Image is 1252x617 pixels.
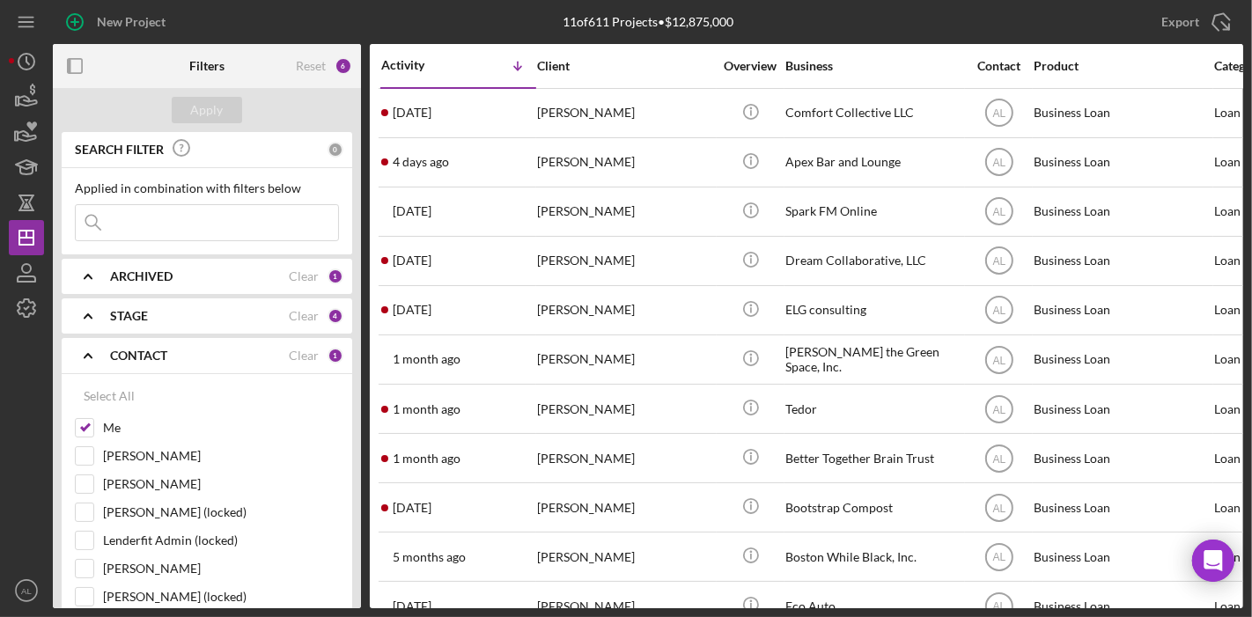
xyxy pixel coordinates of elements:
button: AL [9,573,44,608]
button: Apply [172,97,242,123]
div: Clear [289,309,319,323]
div: 0 [328,142,343,158]
text: AL [992,157,1005,169]
div: Better Together Brain Trust [785,435,961,481]
button: New Project [53,4,183,40]
time: 2025-08-22 15:50 [393,155,449,169]
div: Business Loan [1034,386,1210,432]
div: 1 [328,348,343,364]
div: [PERSON_NAME] [537,484,713,531]
div: [PERSON_NAME] [537,188,713,235]
div: Business [785,59,961,73]
b: CONTACT [110,349,167,363]
div: Business Loan [1034,238,1210,284]
div: Business Loan [1034,287,1210,334]
button: Select All [75,378,144,414]
text: AL [992,601,1005,613]
b: SEARCH FILTER [75,143,164,157]
div: Open Intercom Messenger [1192,540,1234,582]
text: AL [21,586,32,596]
div: [PERSON_NAME] [537,238,713,284]
div: [PERSON_NAME] the Green Space, Inc. [785,336,961,383]
time: 2025-07-09 02:23 [393,501,431,515]
time: 2025-08-15 19:57 [393,253,431,268]
text: AL [992,255,1005,268]
b: Filters [189,59,225,73]
div: [PERSON_NAME] [537,90,713,136]
time: 2025-07-16 14:22 [393,452,460,466]
text: AL [992,502,1005,514]
div: New Project [97,4,166,40]
div: 1 [328,268,343,284]
div: Applied in combination with filters below [75,181,339,195]
div: Activity [381,58,459,72]
div: Select All [84,378,135,414]
label: Lenderfit Admin (locked) [103,532,339,549]
div: [PERSON_NAME] [537,287,713,334]
label: [PERSON_NAME] [103,560,339,577]
b: STAGE [110,309,148,323]
div: 4 [328,308,343,324]
time: 2024-12-11 16:27 [393,599,431,613]
div: 11 of 611 Projects • $12,875,000 [563,15,733,29]
div: Contact [966,59,1032,73]
div: Business Loan [1034,90,1210,136]
b: ARCHIVED [110,269,173,283]
div: Apex Bar and Lounge [785,139,961,186]
div: 6 [335,57,352,75]
label: [PERSON_NAME] (locked) [103,588,339,606]
div: Overview [718,59,784,73]
text: AL [992,354,1005,366]
div: Business Loan [1034,336,1210,383]
time: 2025-07-18 20:11 [393,402,460,416]
div: Clear [289,269,319,283]
div: Business Loan [1034,188,1210,235]
label: [PERSON_NAME] [103,475,339,493]
div: [PERSON_NAME] [537,533,713,580]
div: Client [537,59,713,73]
time: 2025-08-11 18:32 [393,303,431,317]
div: [PERSON_NAME] [537,336,713,383]
div: [PERSON_NAME] [537,435,713,481]
text: AL [992,551,1005,563]
div: Clear [289,349,319,363]
div: Boston While Black, Inc. [785,533,961,580]
div: Business Loan [1034,435,1210,481]
div: ELG consulting [785,287,961,334]
div: Bootstrap Compost [785,484,961,531]
text: AL [992,305,1005,317]
div: Dream Collaborative, LLC [785,238,961,284]
text: AL [992,107,1005,120]
div: Apply [191,97,224,123]
div: Tedor [785,386,961,432]
div: Business Loan [1034,533,1210,580]
label: [PERSON_NAME] (locked) [103,503,339,521]
label: Me [103,419,339,437]
button: Export [1144,4,1243,40]
div: Export [1161,4,1199,40]
time: 2025-08-25 03:40 [393,106,431,120]
div: Business Loan [1034,139,1210,186]
div: Product [1034,59,1210,73]
div: [PERSON_NAME] [537,386,713,432]
div: Comfort Collective LLC [785,90,961,136]
text: AL [992,403,1005,415]
text: AL [992,452,1005,465]
div: Business Loan [1034,484,1210,531]
div: [PERSON_NAME] [537,139,713,186]
time: 2025-04-10 13:48 [393,550,466,564]
time: 2025-07-24 17:29 [393,352,460,366]
div: Reset [296,59,326,73]
time: 2025-08-18 20:32 [393,204,431,218]
label: [PERSON_NAME] [103,447,339,465]
div: Spark FM Online [785,188,961,235]
text: AL [992,206,1005,218]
